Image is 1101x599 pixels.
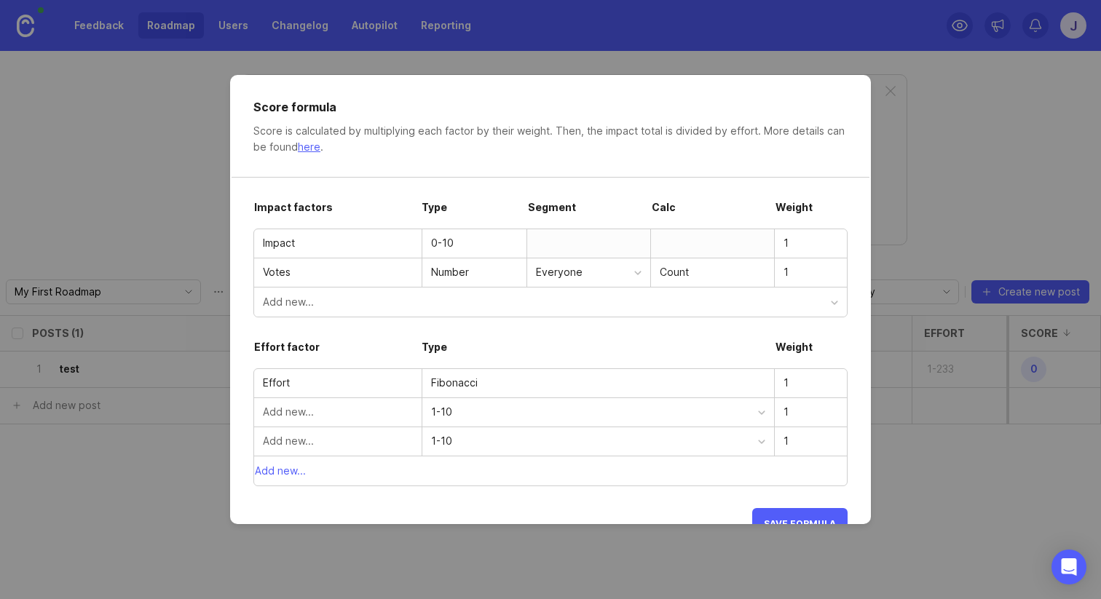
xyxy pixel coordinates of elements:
button: Add new... [254,456,847,485]
div: Add new... [263,294,831,310]
div: Calc [651,199,775,229]
div: Everyone [536,264,634,280]
button: Save formula [752,508,848,539]
input: Add new... [263,433,413,449]
div: Segment [527,199,651,229]
div: 1-10 [431,404,758,420]
div: Weight [775,199,848,229]
span: Save formula [764,518,836,529]
div: Type [421,199,527,229]
div: Count [660,264,765,280]
div: Score is calculated by multiplying each factor by their weight. Then, the impact total is divided... [253,123,848,155]
div: Score formula [253,98,848,116]
div: 1-10 [431,433,758,449]
input: Add new... [263,404,413,420]
div: Number [422,264,478,280]
span: Add new... [255,464,306,478]
div: Type [421,339,775,368]
div: Effort factor [253,339,421,368]
div: Impact factors [253,199,421,229]
div: Weight [775,339,848,368]
a: here [298,140,320,153]
div: Fibonacci [431,375,765,391]
div: Open Intercom Messenger [1051,550,1086,584]
div: 0-10 [431,235,518,251]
